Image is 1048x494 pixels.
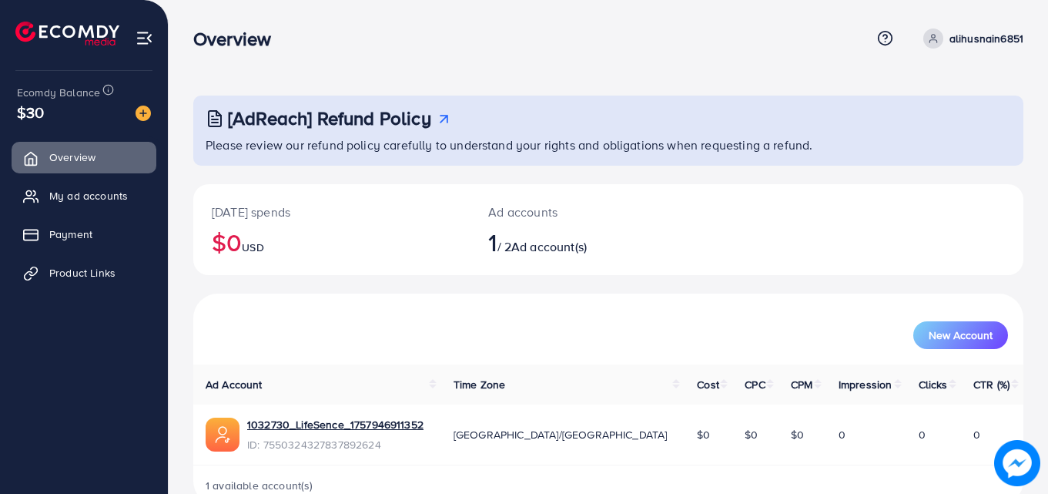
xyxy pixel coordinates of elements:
a: Product Links [12,257,156,288]
p: [DATE] spends [212,203,451,221]
span: Overview [49,150,95,165]
h3: Overview [193,28,283,50]
h2: $0 [212,227,451,257]
img: ic-ads-acc.e4c84228.svg [206,418,239,452]
a: 1032730_LifeSence_1757946911352 [247,417,424,432]
span: Cost [697,377,719,392]
span: Clicks [919,377,948,392]
p: Ad accounts [488,203,659,221]
img: image [136,106,151,121]
span: [GEOGRAPHIC_DATA]/[GEOGRAPHIC_DATA] [454,427,668,442]
span: USD [242,240,263,255]
span: My ad accounts [49,188,128,203]
a: Payment [12,219,156,250]
span: Ecomdy Balance [17,85,100,100]
img: logo [15,22,119,45]
span: 0 [839,427,845,442]
span: 0 [919,427,926,442]
span: CPC [745,377,765,392]
span: Product Links [49,265,116,281]
p: alihusnain6851 [949,29,1023,48]
span: Impression [839,377,892,392]
span: Payment [49,227,92,242]
span: 1 [488,224,497,260]
img: image [994,440,1040,486]
a: Overview [12,142,156,173]
h3: [AdReach] Refund Policy [228,107,431,129]
span: Time Zone [454,377,505,392]
span: 1 available account(s) [206,478,313,493]
span: CTR (%) [973,377,1009,392]
a: My ad accounts [12,180,156,211]
span: $0 [745,427,758,442]
span: 0 [973,427,980,442]
span: Ad account(s) [511,238,587,255]
span: $0 [791,427,804,442]
span: $0 [697,427,710,442]
button: New Account [913,321,1008,349]
img: menu [136,29,153,47]
a: alihusnain6851 [917,29,1023,49]
span: CPM [791,377,812,392]
span: Ad Account [206,377,263,392]
span: New Account [929,330,993,341]
span: ID: 7550324327837892624 [247,437,424,452]
span: $30 [17,101,44,123]
p: Please review our refund policy carefully to understand your rights and obligations when requesti... [206,136,1014,154]
h2: / 2 [488,227,659,257]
